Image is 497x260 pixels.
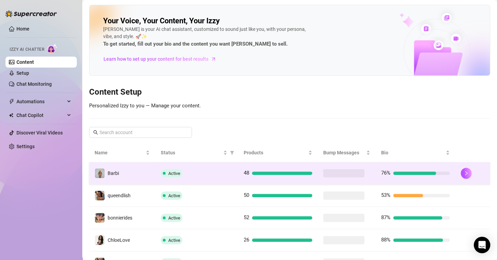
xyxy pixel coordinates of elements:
[99,129,182,136] input: Search account
[230,151,234,155] span: filter
[16,144,35,149] a: Settings
[103,41,288,47] strong: To get started, fill out your bio and the content you want [PERSON_NAME] to sell.
[93,130,98,135] span: search
[155,143,238,162] th: Status
[16,96,65,107] span: Automations
[95,149,144,156] span: Name
[103,26,309,48] div: [PERSON_NAME] is your AI chat assistant, customized to sound just like you, with your persona, vi...
[95,168,105,178] img: Barbi
[16,130,63,135] a: Discover Viral Videos
[464,171,469,176] span: right
[89,103,201,109] span: Personalized Izzy to you — Manage your content.
[108,237,130,243] span: ChloeLove
[161,149,221,156] span: Status
[461,168,472,179] button: right
[16,26,29,32] a: Home
[384,5,490,75] img: ai-chatter-content-library-cLFOSyPT.png
[381,149,444,156] span: Bio
[244,170,249,176] span: 48
[5,10,57,17] img: logo-BBDzfeDw.svg
[381,170,390,176] span: 76%
[9,113,13,118] img: Chat Copilot
[244,214,249,221] span: 52
[168,215,180,221] span: Active
[16,110,65,121] span: Chat Copilot
[89,143,155,162] th: Name
[168,238,180,243] span: Active
[47,44,58,54] img: AI Chatter
[244,237,249,243] span: 26
[381,192,390,198] span: 53%
[108,170,119,176] span: Barbi
[108,215,132,221] span: bonnierides
[103,16,220,26] h2: Your Voice, Your Content, Your Izzy
[16,70,29,76] a: Setup
[95,235,105,245] img: ChloeLove
[16,81,52,87] a: Chat Monitoring
[108,193,131,198] span: queendlish
[238,143,318,162] th: Products
[16,59,34,65] a: Content
[95,191,105,200] img: queendlish
[103,54,221,64] a: Learn how to set up your content for best results
[318,143,376,162] th: Bump Messages
[474,237,490,253] div: Open Intercom Messenger
[9,99,14,104] span: thunderbolt
[376,143,455,162] th: Bio
[244,192,249,198] span: 50
[10,46,44,53] span: Izzy AI Chatter
[104,55,208,63] span: Learn how to set up your content for best results
[89,87,490,98] h3: Content Setup
[244,149,307,156] span: Products
[210,56,217,62] span: arrow-right
[95,213,105,223] img: bonnierides
[381,237,390,243] span: 88%
[168,171,180,176] span: Active
[323,149,365,156] span: Bump Messages
[168,193,180,198] span: Active
[381,214,390,221] span: 87%
[229,147,235,158] span: filter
